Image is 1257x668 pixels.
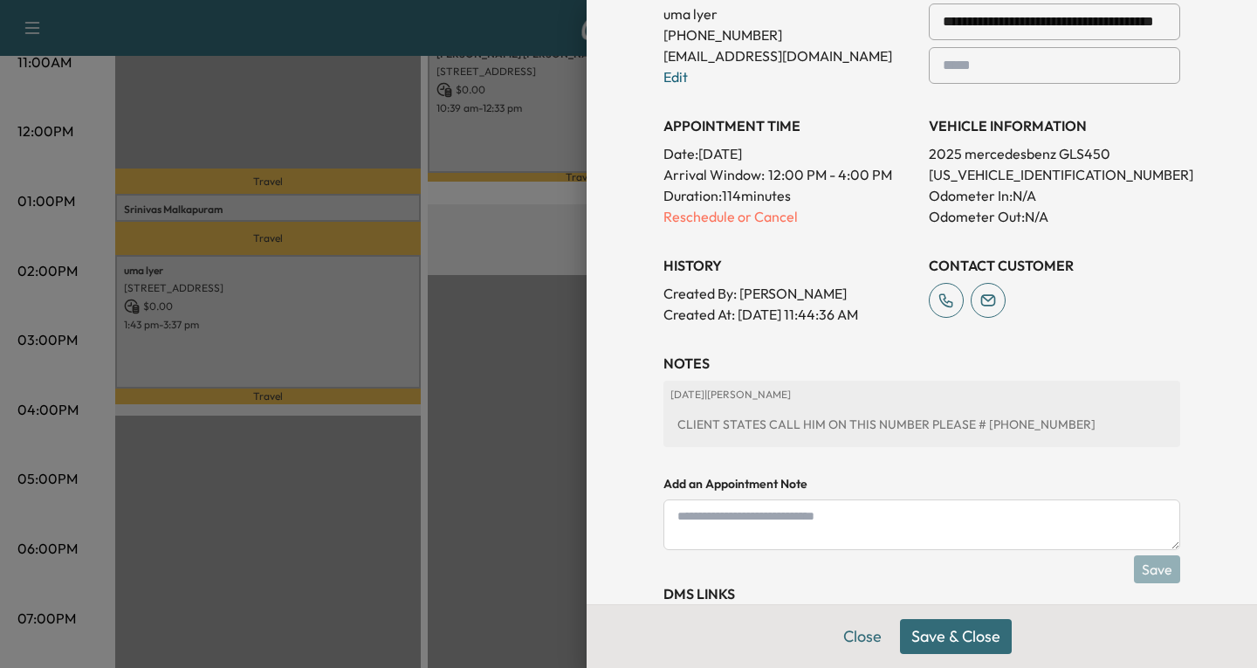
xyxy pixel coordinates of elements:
[663,353,1180,374] h3: NOTES
[929,255,1180,276] h3: CONTACT CUSTOMER
[663,68,688,86] a: Edit
[670,388,1173,402] p: [DATE] | [PERSON_NAME]
[832,619,893,654] button: Close
[663,143,915,164] p: Date: [DATE]
[663,283,915,304] p: Created By : [PERSON_NAME]
[929,115,1180,136] h3: VEHICLE INFORMATION
[663,583,1180,604] h3: DMS Links
[929,164,1180,185] p: [US_VEHICLE_IDENTIFICATION_NUMBER]
[663,115,915,136] h3: APPOINTMENT TIME
[663,255,915,276] h3: History
[768,164,892,185] span: 12:00 PM - 4:00 PM
[670,409,1173,440] div: CLIENT STATES CALL HIM ON THIS NUMBER PLEASE # [PHONE_NUMBER]
[929,143,1180,164] p: 2025 mercedesbenz GLS450
[663,24,915,45] p: [PHONE_NUMBER]
[663,45,915,66] p: [EMAIL_ADDRESS][DOMAIN_NAME]
[929,185,1180,206] p: Odometer In: N/A
[663,3,915,24] p: uma lyer
[663,164,915,185] p: Arrival Window:
[929,206,1180,227] p: Odometer Out: N/A
[663,206,915,227] p: Reschedule or Cancel
[663,304,915,325] p: Created At : [DATE] 11:44:36 AM
[663,475,1180,492] h4: Add an Appointment Note
[663,185,915,206] p: Duration: 114 minutes
[900,619,1012,654] button: Save & Close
